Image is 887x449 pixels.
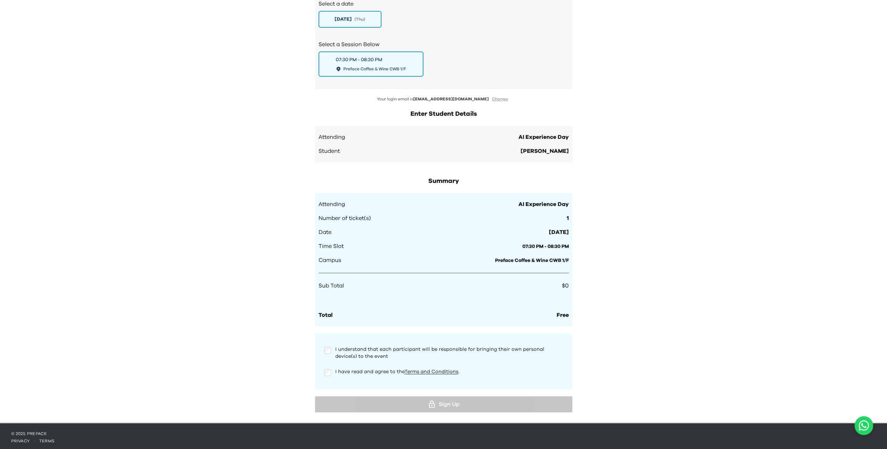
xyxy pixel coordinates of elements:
[319,214,371,222] span: Number of ticket(s)
[854,416,873,435] button: Open WhatsApp chat
[319,312,332,318] span: Total
[343,66,406,72] span: Preface Coffee & Wine CWB 1/F
[335,347,544,359] span: I understand that each participant will be responsible for bringing their own personal device(s) ...
[521,147,569,155] div: [PERSON_NAME]
[39,439,55,443] a: terms
[319,11,381,28] button: [DATE](Thu)
[490,96,510,102] button: Change
[557,311,569,319] div: Free
[518,200,569,208] span: AI Experience Day
[319,200,345,208] span: Attending
[315,96,572,102] p: Your login email is
[355,16,365,22] span: ( Thu )
[413,97,489,101] span: [EMAIL_ADDRESS][DOMAIN_NAME]
[522,244,569,249] span: 07:30 PM - 08:30 PM
[319,228,331,236] span: Date
[321,399,567,409] div: Sign Up
[319,51,423,77] button: 07:30 PM - 08:30 PMPreface Coffee & Wine CWB 1/F
[11,439,30,443] a: privacy
[319,133,345,141] span: Attending
[854,416,873,435] a: Chat with us on WhatsApp
[315,176,572,186] h2: Summary
[319,256,341,264] span: Campus
[549,228,569,236] span: [DATE]
[319,40,569,49] h2: Select a Session Below
[319,147,340,155] span: Student
[567,214,569,222] span: 1
[319,242,344,250] span: Time Slot
[335,369,459,374] span: I have read and agree to the .
[30,439,39,443] span: ·
[315,109,572,119] h2: Enter Student Details
[315,396,572,412] button: Sign Up
[335,16,352,23] span: [DATE]
[319,281,344,290] span: Sub Total
[562,283,569,288] span: $0
[495,258,569,263] span: Preface Coffee & Wine CWB 1/F
[405,369,458,374] a: Terms and Conditions
[518,133,569,141] span: AI Experience Day
[336,56,382,63] div: 07:30 PM - 08:30 PM
[11,431,876,436] p: © 2025 Preface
